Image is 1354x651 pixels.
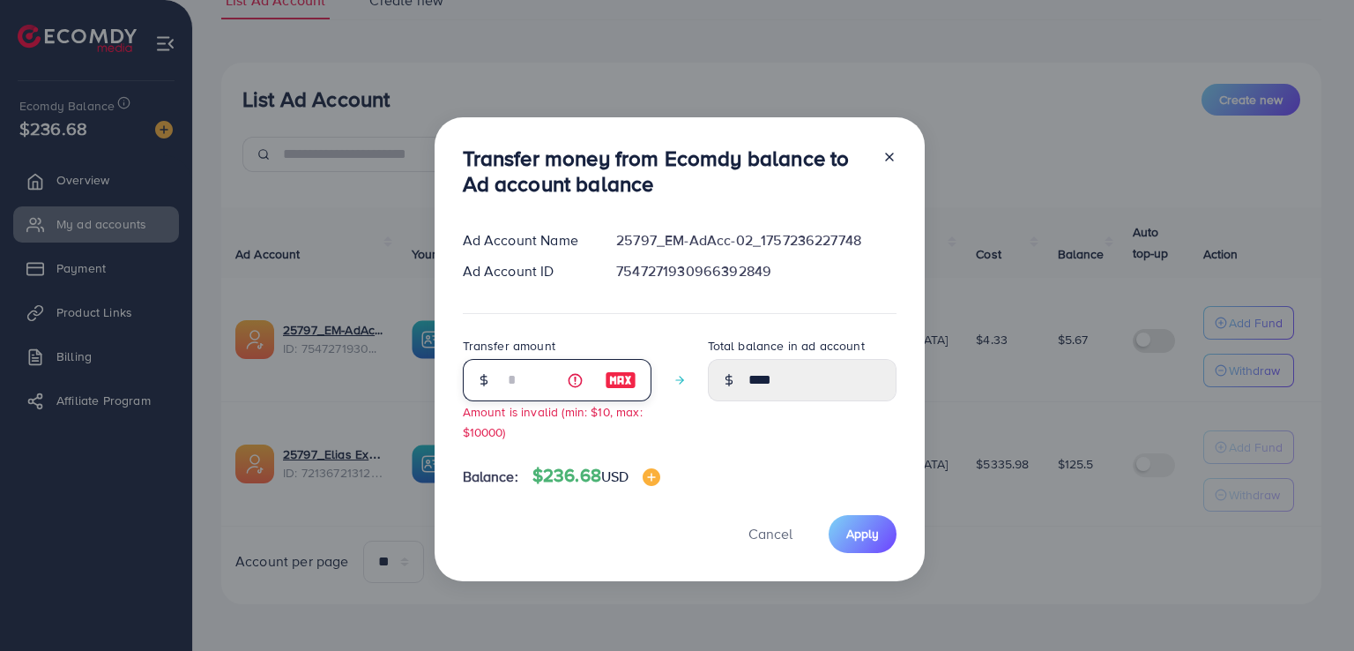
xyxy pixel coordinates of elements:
iframe: Chat [1279,572,1341,638]
label: Total balance in ad account [708,337,865,355]
div: Ad Account Name [449,230,603,251]
div: 25797_EM-AdAcc-02_1757236227748 [602,230,910,251]
div: Ad Account ID [449,261,603,281]
span: USD [601,467,629,486]
label: Transfer amount [463,337,555,355]
span: Balance: [463,467,518,487]
h4: $236.68 [532,465,661,487]
span: Cancel [748,524,792,543]
small: Amount is invalid (min: $10, max: $10000) [463,403,643,440]
div: 7547271930966392849 [602,261,910,281]
span: Apply [846,525,879,542]
button: Apply [829,515,896,553]
h3: Transfer money from Ecomdy balance to Ad account balance [463,146,868,197]
button: Cancel [726,515,815,553]
img: image [605,370,636,391]
img: image [643,468,660,486]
